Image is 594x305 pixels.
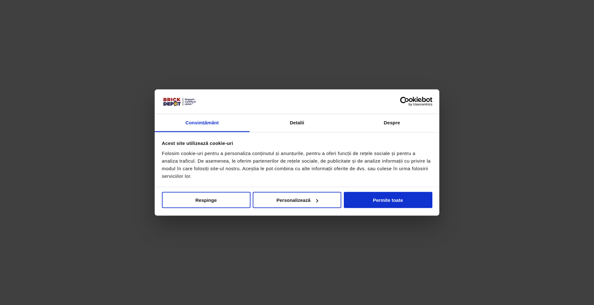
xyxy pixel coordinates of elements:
button: Permite toate [344,192,432,208]
a: Detalii [250,114,344,132]
a: Consimțământ [155,114,250,132]
a: Usercentrics Cookiebot - opens in a new window [377,97,432,106]
button: Respinge [162,192,251,208]
a: Despre [344,114,439,132]
button: Personalizează [253,192,341,208]
div: Acest site utilizează cookie-uri [162,140,432,147]
img: siglă [162,96,197,107]
div: Folosim cookie-uri pentru a personaliza conținutul și anunțurile, pentru a oferi funcții de rețel... [162,149,432,180]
